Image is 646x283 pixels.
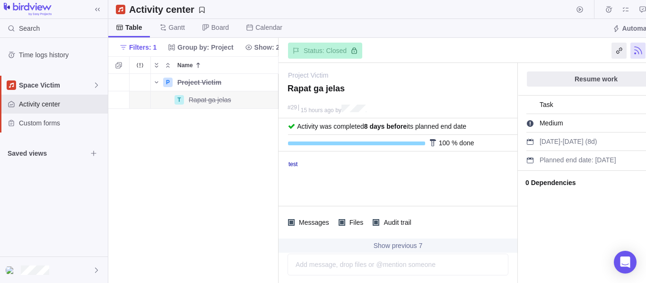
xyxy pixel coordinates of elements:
div: Oby Oktff [6,265,17,276]
span: [DATE] [595,156,616,164]
span: Activity was completed its planned end date [297,123,466,130]
span: Group by: Project [164,41,237,54]
span: Group by: Project [177,43,233,52]
span: Activity center [19,99,104,109]
iframe: Editable area. Press F10 for toolbar. [279,152,515,206]
div: Rapat ga jelas [185,91,278,108]
span: Filters: 1 [129,43,157,52]
span: % done [452,139,474,147]
div: Medium [536,116,579,130]
div: Name [174,57,278,73]
h2: Activity center [129,3,194,16]
div: Task [536,98,569,111]
div: T [175,95,184,105]
span: - [560,138,563,145]
span: Project Victim [177,78,221,87]
div: Unfollow [630,43,646,59]
span: Custom forms [19,118,104,128]
span: Collapse [162,59,174,72]
span: Rapat ga jelas [189,95,231,105]
span: Board [211,23,229,32]
span: 100 [439,139,450,147]
div: Copy link [611,43,627,59]
div: Show previous 7 [279,239,517,253]
div: Trouble indication [130,74,151,91]
span: Resume work [575,73,618,85]
span: Table [125,23,142,32]
span: Space Victim [19,80,93,90]
span: Medium [537,117,566,130]
span: Audit trail [379,216,413,229]
span: Saved views [8,149,87,158]
span: Planned end date [540,156,594,164]
span: Time logs history [19,50,104,60]
a: Project Victim [288,71,328,80]
div: Open Intercom Messenger [614,251,637,274]
span: Files [345,216,366,229]
span: Name [177,61,193,70]
div: Trouble indication [130,91,151,109]
span: Filters: 1 [116,41,160,54]
span: Search [19,24,40,33]
div: #29 [288,105,297,111]
div: P [163,78,173,87]
span: Browse views [87,147,100,160]
div: Name [151,91,279,109]
span: Calendar [255,23,282,32]
span: Expand [151,59,162,72]
span: Show: 2 items [241,41,303,54]
a: My assignments [619,7,632,15]
span: Start timer [573,3,586,16]
div: Name [151,74,279,91]
a: Time logs [602,7,615,15]
span: [DATE] [563,138,584,145]
span: by [335,107,341,114]
span: Selection mode [112,59,125,72]
span: Messages [295,216,331,229]
span: [DATE] [540,138,560,145]
div: grid [108,74,279,283]
span: Task [537,98,556,112]
span: Gantt [169,23,185,32]
img: logo [4,3,52,16]
span: Show: 2 items [254,43,299,52]
span: 15 hours ago [301,107,334,114]
span: Save your current layout and filters as a View [125,3,210,16]
b: 8 days before [364,123,407,130]
span: Time logs [602,3,615,16]
span: My assignments [619,3,632,16]
span: (8d) [585,138,597,145]
img: Show [6,266,17,274]
div: Project Victim [174,74,278,91]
